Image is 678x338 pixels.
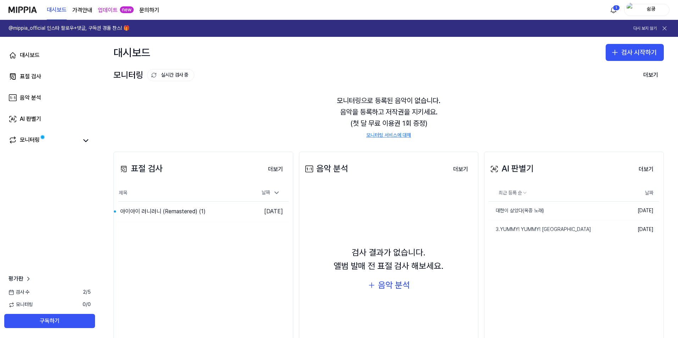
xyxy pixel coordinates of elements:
[9,25,129,32] h1: @mippia_official 인스타 팔로우+댓글, 구독권 경품 찬스! 🎁
[4,314,95,328] button: 구독하기
[448,162,474,176] a: 더보기
[4,47,95,64] a: 대시보드
[4,68,95,85] a: 표절 검사
[638,68,664,82] button: 더보기
[633,162,659,176] button: 더보기
[367,278,410,292] button: 음악 분석
[20,136,40,146] div: 모니터링
[139,6,159,15] a: 문의하기
[262,162,289,176] a: 더보기
[606,44,664,61] button: 검사 시작하기
[4,111,95,128] a: AI 판별기
[47,0,67,20] a: 대시보드
[120,207,206,216] div: 아이아이 러니러니 (Remastered) (1)
[20,51,40,60] div: 대시보드
[613,5,620,11] div: 1
[83,301,91,308] span: 0 / 0
[304,162,348,175] div: 음악 분석
[4,89,95,106] a: 음악 분석
[118,162,163,175] div: 표절 검사
[618,220,659,238] td: [DATE]
[609,6,618,14] img: 알림
[489,220,618,239] a: 3.YUMMY! YUMMY! [GEOGRAPHIC_DATA]
[633,26,657,32] button: 다시 보지 않기
[489,202,618,220] a: 대한이 살았다(옥중 노래)
[637,6,665,13] div: 쉼쿵
[378,278,410,292] div: 음악 분석
[624,4,669,16] button: profile쉼쿵
[489,226,591,233] div: 3.YUMMY! YUMMY! [GEOGRAPHIC_DATA]
[246,202,289,222] td: [DATE]
[113,68,194,82] div: 모니터링
[9,289,29,296] span: 검사 수
[618,185,659,202] th: 날짜
[618,202,659,220] td: [DATE]
[366,132,411,139] a: 모니터링 서비스에 대해
[627,3,635,17] img: profile
[9,301,33,308] span: 모니터링
[20,115,41,123] div: AI 판별기
[113,86,664,147] div: 모니터링으로 등록된 음악이 없습니다. 음악을 등록하고 저작권을 지키세요. (첫 달 무료 이용권 1회 증정)
[334,246,444,273] div: 검사 결과가 없습니다. 앨범 발매 전 표절 검사 해보세요.
[118,185,246,202] th: 제목
[20,72,41,81] div: 표절 검사
[448,162,474,176] button: 더보기
[9,275,23,283] span: 평가판
[489,207,544,214] div: 대한이 살았다(옥중 노래)
[489,162,534,175] div: AI 판별기
[20,94,41,102] div: 음악 분석
[608,4,619,16] button: 알림1
[633,162,659,176] a: 더보기
[259,187,283,198] div: 날짜
[113,44,150,61] div: 대시보드
[9,136,78,146] a: 모니터링
[147,69,194,81] button: 실시간 검사 중
[98,6,118,15] a: 업데이트
[9,275,32,283] a: 평가판
[83,289,91,296] span: 2 / 5
[120,6,134,13] div: new
[72,6,92,15] a: 가격안내
[262,162,289,176] button: 더보기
